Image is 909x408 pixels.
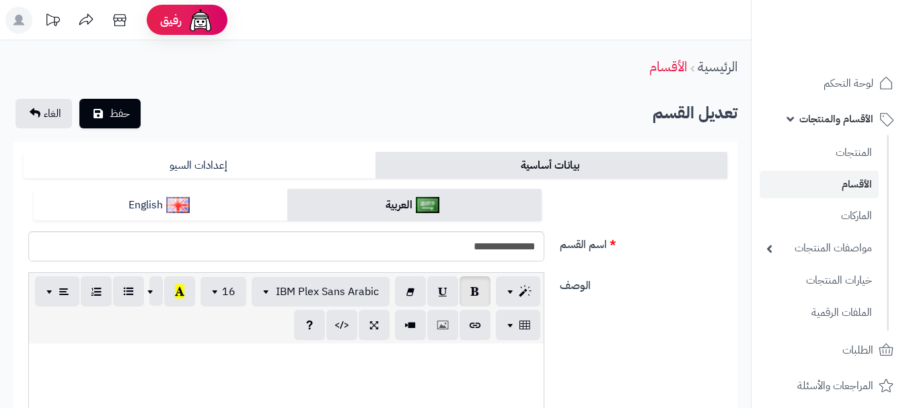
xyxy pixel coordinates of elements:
[760,67,901,99] a: لوحة التحكم
[276,284,379,300] span: IBM Plex Sans Arabic
[760,202,879,231] a: الماركات
[760,171,879,198] a: الأقسام
[653,101,737,125] b: تعديل القسم
[797,376,873,395] span: المراجعات والأسئلة
[760,266,879,295] a: خيارات المنتجات
[201,277,246,307] button: 16
[287,189,541,222] a: العربية
[79,99,141,128] button: حفظ
[799,110,873,128] span: الأقسام والمنتجات
[760,234,879,263] a: مواصفات المنتجات
[166,197,190,213] img: English
[649,56,687,77] a: الأقسام
[15,99,72,128] a: الغاء
[110,106,130,122] span: حفظ
[36,7,69,37] a: تحديثات المنصة
[187,7,214,34] img: ai-face.png
[44,106,61,122] span: الغاء
[760,334,901,366] a: الطلبات
[252,277,390,307] button: IBM Plex Sans Arabic
[554,272,733,294] label: الوصف
[160,12,182,28] span: رفيق
[416,197,439,213] img: العربية
[34,189,287,222] a: English
[554,231,733,253] label: اسم القسم
[222,284,235,300] span: 16
[842,341,873,360] span: الطلبات
[375,152,727,179] a: بيانات أساسية
[824,74,873,93] span: لوحة التحكم
[698,56,737,77] a: الرئيسية
[760,370,901,402] a: المراجعات والأسئلة
[24,152,375,179] a: إعدادات السيو
[760,138,879,167] a: المنتجات
[760,298,879,327] a: الملفات الرقمية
